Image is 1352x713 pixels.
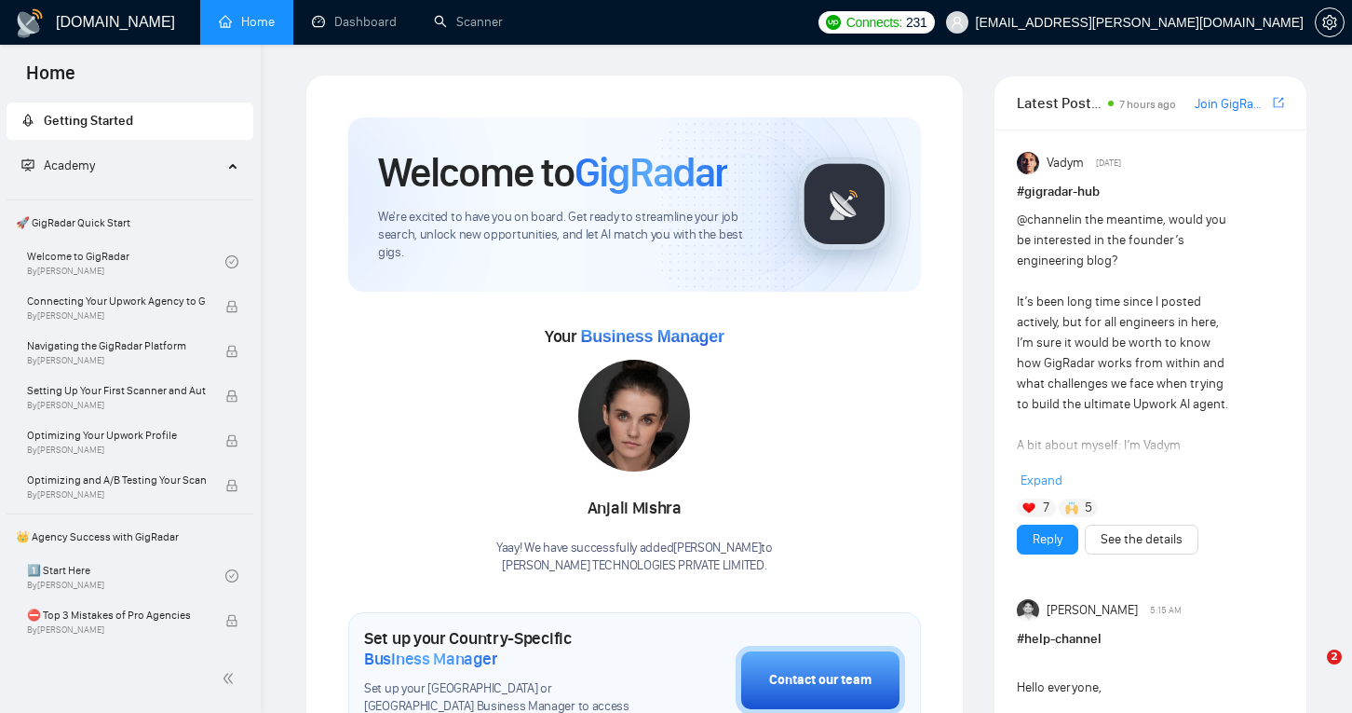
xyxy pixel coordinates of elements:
a: Join GigRadar Slack Community [1195,94,1269,115]
span: Setting Up Your First Scanner and Auto-Bidder [27,381,206,400]
span: ⛔ Top 3 Mistakes of Pro Agencies [27,606,206,624]
img: gigradar-logo.png [798,158,891,251]
img: 🙌 [1065,501,1078,514]
span: Optimizing Your Upwork Profile [27,426,206,445]
span: Connects: [846,12,902,33]
span: We're excited to have you on board. Get ready to streamline your job search, unlock new opportuni... [378,209,768,262]
span: Connecting Your Upwork Agency to GigRadar [27,292,206,310]
a: searchScanner [434,14,503,30]
span: 5 [1085,499,1092,517]
a: See the details [1101,529,1183,550]
span: Academy [44,158,95,173]
span: Your [545,326,724,347]
iframe: Intercom live chat [1289,650,1333,694]
span: 231 [906,12,926,33]
div: Yaay! We have successfully added [PERSON_NAME] to [496,540,773,575]
span: Getting Started [44,113,133,129]
span: double-left [222,669,240,688]
span: check-circle [225,255,238,268]
span: fund-projection-screen [21,158,34,171]
div: Anjali Mishra [496,493,773,525]
li: Getting Started [7,103,253,140]
span: Home [11,60,90,99]
span: 2 [1327,650,1342,665]
span: 🚀 GigRadar Quick Start [8,204,251,241]
span: 7 hours ago [1119,98,1176,111]
span: Business Manager [364,649,497,669]
span: Navigating the GigRadar Platform [27,336,206,355]
a: 1️⃣ Start HereBy[PERSON_NAME] [27,555,225,596]
span: By [PERSON_NAME] [27,400,206,411]
span: Expand [1021,473,1062,488]
a: export [1273,94,1284,112]
span: Vadym [1047,153,1084,173]
span: Optimizing and A/B Testing Your Scanner for Better Results [27,471,206,489]
span: 5:15 AM [1150,602,1182,619]
button: See the details [1085,525,1198,555]
img: Vadym [1017,152,1039,174]
span: lock [225,300,238,313]
span: 7 [1043,499,1049,517]
a: dashboardDashboard [312,14,397,30]
span: By [PERSON_NAME] [27,489,206,500]
span: Latest Posts from the GigRadar Community [1017,91,1103,115]
span: lock [225,345,238,358]
button: setting [1315,7,1345,37]
span: lock [225,434,238,447]
div: Contact our team [769,670,872,691]
span: GigRadar [575,147,727,198]
span: By [PERSON_NAME] [27,624,206,636]
span: @channel [1017,212,1072,227]
img: logo [15,8,45,38]
span: lock [225,614,238,627]
span: export [1273,95,1284,110]
span: lock [225,479,238,492]
h1: Set up your Country-Specific [364,628,642,669]
span: By [PERSON_NAME] [27,355,206,366]
span: By [PERSON_NAME] [27,310,206,322]
span: check-circle [225,569,238,583]
button: Reply [1017,525,1078,555]
a: Reply [1033,529,1062,550]
span: 👑 Agency Success with GigRadar [8,518,251,555]
a: Welcome to GigRadarBy[PERSON_NAME] [27,241,225,282]
p: [PERSON_NAME] TECHNOLOGIES PRIVATE LIMITED . [496,557,773,575]
span: setting [1316,15,1344,30]
span: [PERSON_NAME] [1047,600,1138,621]
span: rocket [21,114,34,127]
img: 1706121430734-multi-295.jpg [578,360,690,472]
span: lock [225,390,238,403]
h1: # help-channel [1017,629,1284,650]
span: [DATE] [1096,155,1121,171]
span: user [951,16,964,29]
h1: # gigradar-hub [1017,182,1284,202]
span: By [PERSON_NAME] [27,445,206,456]
span: Academy [21,158,95,173]
img: Akshay Purohit [1017,599,1039,622]
img: upwork-logo.png [826,15,841,30]
a: homeHome [219,14,275,30]
h1: Welcome to [378,147,727,198]
img: ❤️ [1022,501,1035,514]
span: Business Manager [580,327,723,346]
a: setting [1315,15,1345,30]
